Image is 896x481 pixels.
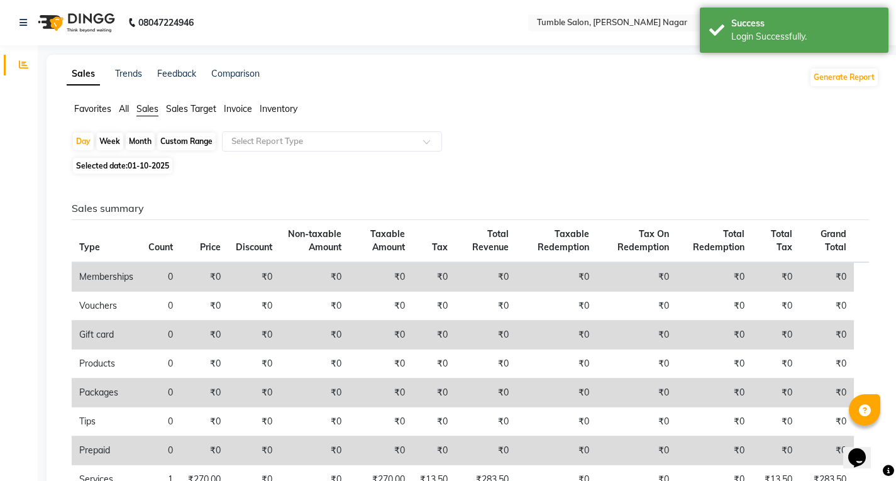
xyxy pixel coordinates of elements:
[412,292,455,321] td: ₹0
[96,133,123,150] div: Week
[597,350,676,379] td: ₹0
[141,350,180,379] td: 0
[455,350,516,379] td: ₹0
[677,262,753,292] td: ₹0
[412,379,455,407] td: ₹0
[73,133,94,150] div: Day
[280,262,349,292] td: ₹0
[200,241,221,253] span: Price
[180,350,228,379] td: ₹0
[141,292,180,321] td: 0
[148,241,173,253] span: Count
[597,407,676,436] td: ₹0
[67,63,100,86] a: Sales
[800,292,854,321] td: ₹0
[455,379,516,407] td: ₹0
[412,262,455,292] td: ₹0
[119,103,129,114] span: All
[349,262,412,292] td: ₹0
[72,321,141,350] td: Gift card
[370,228,405,253] span: Taxable Amount
[79,241,100,253] span: Type
[597,292,676,321] td: ₹0
[677,407,753,436] td: ₹0
[455,407,516,436] td: ₹0
[280,379,349,407] td: ₹0
[224,103,252,114] span: Invoice
[516,436,597,465] td: ₹0
[516,321,597,350] td: ₹0
[731,17,879,30] div: Success
[228,262,280,292] td: ₹0
[597,321,676,350] td: ₹0
[73,158,172,174] span: Selected date:
[538,228,589,253] span: Taxable Redemption
[752,321,799,350] td: ₹0
[752,350,799,379] td: ₹0
[821,228,846,253] span: Grand Total
[32,5,118,40] img: logo
[455,436,516,465] td: ₹0
[412,407,455,436] td: ₹0
[349,436,412,465] td: ₹0
[800,321,854,350] td: ₹0
[800,379,854,407] td: ₹0
[752,262,799,292] td: ₹0
[800,407,854,436] td: ₹0
[280,436,349,465] td: ₹0
[180,292,228,321] td: ₹0
[752,379,799,407] td: ₹0
[228,292,280,321] td: ₹0
[74,103,111,114] span: Favorites
[72,202,869,214] h6: Sales summary
[72,262,141,292] td: Memberships
[349,407,412,436] td: ₹0
[180,321,228,350] td: ₹0
[157,133,216,150] div: Custom Range
[412,436,455,465] td: ₹0
[180,262,228,292] td: ₹0
[141,436,180,465] td: 0
[128,161,169,170] span: 01-10-2025
[236,241,272,253] span: Discount
[141,379,180,407] td: 0
[752,436,799,465] td: ₹0
[141,407,180,436] td: 0
[260,103,297,114] span: Inventory
[597,379,676,407] td: ₹0
[280,292,349,321] td: ₹0
[72,292,141,321] td: Vouchers
[349,321,412,350] td: ₹0
[72,379,141,407] td: Packages
[288,228,341,253] span: Non-taxable Amount
[72,436,141,465] td: Prepaid
[228,321,280,350] td: ₹0
[349,379,412,407] td: ₹0
[115,68,142,79] a: Trends
[516,407,597,436] td: ₹0
[771,228,792,253] span: Total Tax
[180,436,228,465] td: ₹0
[228,407,280,436] td: ₹0
[280,321,349,350] td: ₹0
[455,262,516,292] td: ₹0
[166,103,216,114] span: Sales Target
[211,68,260,79] a: Comparison
[677,436,753,465] td: ₹0
[349,350,412,379] td: ₹0
[752,407,799,436] td: ₹0
[810,69,878,86] button: Generate Report
[280,350,349,379] td: ₹0
[597,436,676,465] td: ₹0
[516,379,597,407] td: ₹0
[136,103,158,114] span: Sales
[180,379,228,407] td: ₹0
[228,350,280,379] td: ₹0
[752,292,799,321] td: ₹0
[280,407,349,436] td: ₹0
[800,436,854,465] td: ₹0
[677,350,753,379] td: ₹0
[677,292,753,321] td: ₹0
[843,431,883,468] iframe: chat widget
[72,350,141,379] td: Products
